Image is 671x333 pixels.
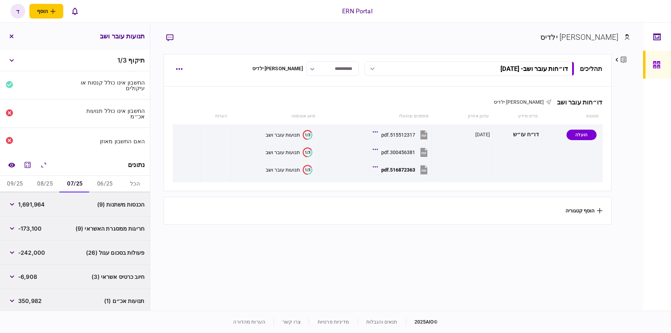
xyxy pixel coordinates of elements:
[18,248,45,257] span: -242,000
[366,319,397,325] a: תנאים והגבלות
[104,297,144,305] span: תנועות אכ״ם (1)
[319,108,432,124] th: מסמכים שהועלו
[374,127,429,143] button: 515512317.pdf
[282,319,301,325] a: צרו קשר
[10,4,25,19] button: ד
[381,132,415,138] div: 515512317.pdf
[565,208,603,213] button: הוסף קטגוריה
[432,108,493,124] th: עדכון אחרון
[18,224,42,233] span: -173,100
[29,4,63,19] button: פתח תפריט להוספת לקוח
[266,130,312,140] button: 1/3תנועות עובר ושב
[67,4,82,19] button: פתח רשימת התראות
[266,165,312,175] button: 1/3תנועות עובר ושב
[406,318,438,326] div: © 2025 AIO
[100,33,145,39] h3: תנועות עובר ושב
[365,61,574,76] button: דו״חות עובר ושב- [DATE]
[494,99,544,105] span: [PERSON_NAME] ילדיס
[495,127,539,143] div: דו״ח עו״ש
[90,176,120,193] button: 06/25
[266,147,312,157] button: 1/3תנועות עובר ושב
[128,57,145,64] span: תיקוף
[374,144,429,160] button: 300456381.pdf
[92,273,144,281] span: חיוב כרטיס אשראי (3)
[318,319,349,325] a: מדיניות פרטיות
[567,130,597,140] div: הועלה
[541,108,602,124] th: סטטוס
[78,108,145,119] div: החשבון אינו כולל תנועות אכ״מ
[233,319,265,325] a: הערות מהדורה
[75,224,144,233] span: חריגות ממסגרת האשראי (9)
[60,176,90,193] button: 07/25
[266,167,300,173] div: תנועות עובר ושב
[492,108,541,124] th: פריט מידע
[374,162,429,178] button: 516872363.pdf
[475,131,490,138] div: [DATE]
[37,159,50,171] button: הרחב\כווץ הכל
[86,248,144,257] span: פעולות בסכום עגול (26)
[551,99,603,106] div: דו״חות עובר ושב
[78,80,145,91] div: החשבון אינו כולל קנסות או עיקולים
[201,108,231,124] th: הערות
[381,167,415,173] div: 516872363.pdf
[266,132,300,138] div: תנועות עובר ושב
[18,297,42,305] span: 350,982
[342,7,372,16] div: ERN Portal
[381,150,415,155] div: 300456381.pdf
[580,64,603,73] div: תהליכים
[128,161,145,168] div: נתונים
[97,200,144,209] span: הכנסות משתנות (9)
[252,65,303,72] div: [PERSON_NAME] ילדיס
[18,200,45,209] span: 1,691,964
[305,132,310,137] text: 1/3
[117,57,127,64] span: 1 / 3
[21,159,34,171] button: מחשבון
[540,31,619,43] div: [PERSON_NAME] ילדיס
[5,159,18,171] a: השוואה למסמך
[30,176,60,193] button: 08/25
[120,176,150,193] button: הכל
[266,150,300,155] div: תנועות עובר ושב
[18,273,37,281] span: -6,908
[305,167,310,172] text: 1/3
[500,65,568,72] div: דו״חות עובר ושב - [DATE]
[78,138,145,144] div: האם החשבון מאוזן
[231,108,319,124] th: סיווג אוטומטי
[305,150,310,154] text: 1/3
